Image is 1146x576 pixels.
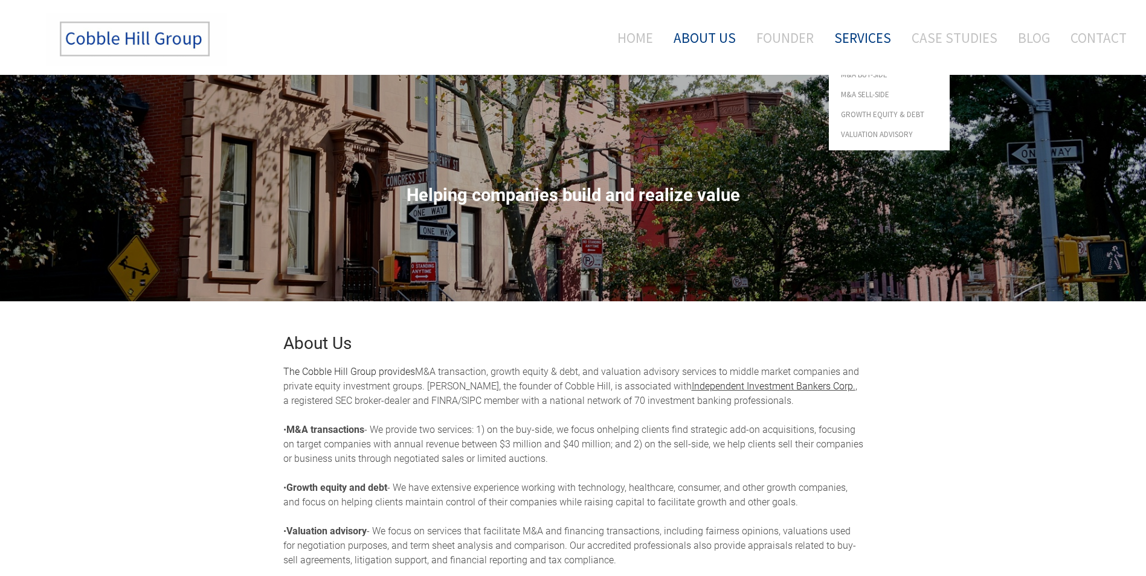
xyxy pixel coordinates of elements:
a: M&A Sell-Side [829,85,950,104]
span: helping clients find strategic add-on acquisitions, focusing on target companies with annual reve... [283,424,863,464]
span: M&A Sell-Side [841,91,938,98]
a: Independent Investment Bankers Corp. [692,380,855,392]
a: Case Studies [903,13,1006,63]
strong: Valuation advisory [286,525,367,537]
span: Growth Equity & Debt [841,110,938,118]
strong: Growth equity and debt [286,482,387,493]
a: Valuation Advisory [829,124,950,144]
a: Home [599,13,662,63]
span: Valuation Advisory [841,130,938,138]
strong: M&A transactions [286,424,364,435]
span: M&A Buy-Side [841,71,938,78]
a: Blog [1009,13,1059,63]
a: Contact [1061,13,1127,63]
span: Helping companies build and realize value [407,185,740,205]
a: Founder [747,13,823,63]
a: About Us [665,13,745,63]
font: The Cobble Hill Group provides [283,366,415,377]
div: M&A transaction, growth equity & debt, and valuation advisory services to middle market companies... [283,365,863,568]
h2: About Us [283,335,863,352]
a: Growth Equity & Debt [829,104,950,124]
a: Services [825,13,900,63]
img: The Cobble Hill Group LLC [46,13,227,66]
